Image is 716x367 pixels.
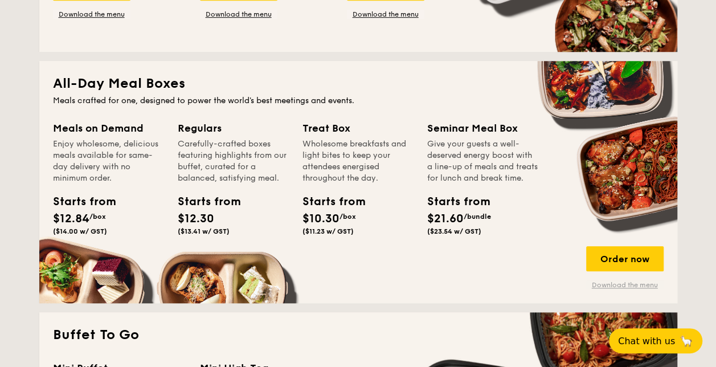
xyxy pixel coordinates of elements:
[178,193,229,210] div: Starts from
[302,193,354,210] div: Starts from
[53,326,664,344] h2: Buffet To Go
[427,120,538,136] div: Seminar Meal Box
[53,138,164,184] div: Enjoy wholesome, delicious meals available for same-day delivery with no minimum order.
[53,10,130,19] a: Download the menu
[339,213,356,221] span: /box
[302,138,414,184] div: Wholesome breakfasts and light bites to keep your attendees energised throughout the day.
[178,227,230,235] span: ($13.41 w/ GST)
[609,328,702,353] button: Chat with us🦙
[427,193,478,210] div: Starts from
[427,227,481,235] span: ($23.54 w/ GST)
[178,120,289,136] div: Regulars
[427,212,464,226] span: $21.60
[586,246,664,271] div: Order now
[178,212,214,226] span: $12.30
[427,138,538,184] div: Give your guests a well-deserved energy boost with a line-up of meals and treats for lunch and br...
[302,120,414,136] div: Treat Box
[53,212,89,226] span: $12.84
[302,212,339,226] span: $10.30
[618,336,675,346] span: Chat with us
[53,193,104,210] div: Starts from
[680,335,693,348] span: 🦙
[53,75,664,93] h2: All-Day Meal Boxes
[464,213,491,221] span: /bundle
[89,213,106,221] span: /box
[53,227,107,235] span: ($14.00 w/ GST)
[53,120,164,136] div: Meals on Demand
[586,280,664,289] a: Download the menu
[302,227,354,235] span: ($11.23 w/ GST)
[347,10,424,19] a: Download the menu
[200,10,277,19] a: Download the menu
[178,138,289,184] div: Carefully-crafted boxes featuring highlights from our buffet, curated for a balanced, satisfying ...
[53,95,664,107] div: Meals crafted for one, designed to power the world's best meetings and events.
